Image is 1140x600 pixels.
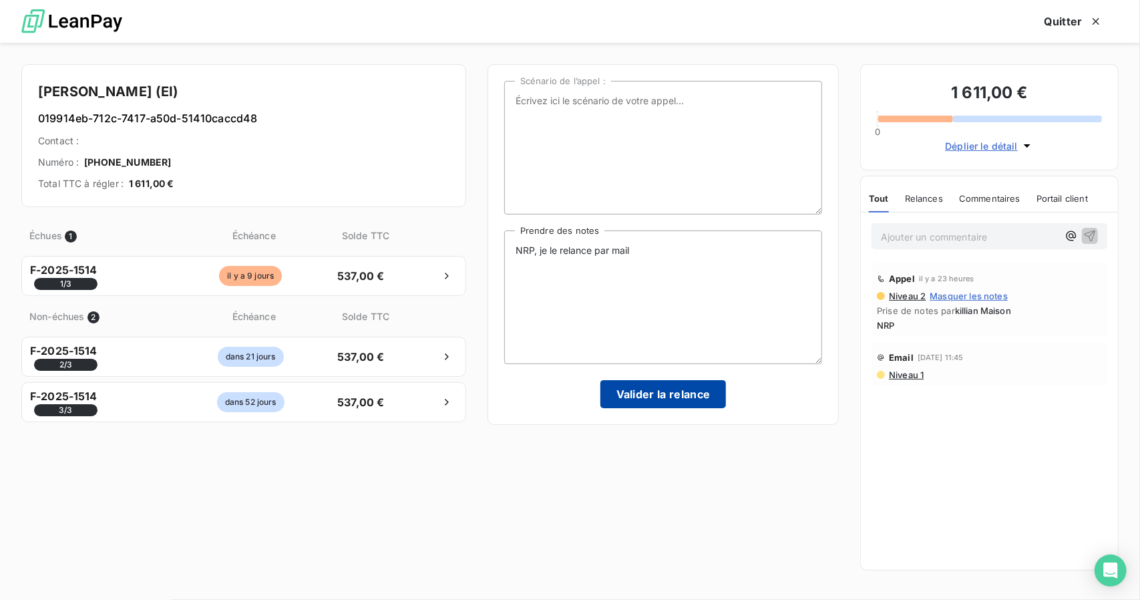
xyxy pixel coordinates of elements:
span: Tout [869,193,889,204]
span: dans 21 jours [218,347,284,367]
span: Solde TTC [331,309,401,323]
span: 537,00 € [326,268,396,284]
span: [DATE] 11:45 [918,353,964,361]
span: F-2025-1514 [30,388,98,416]
h4: [PERSON_NAME] (EI) [38,81,449,102]
button: Quitter [1028,7,1119,35]
span: Solde TTC [331,229,401,243]
span: F-2025-1514 [30,343,98,371]
img: logo LeanPay [21,3,122,40]
span: 2 [87,311,100,323]
span: 537,00 € [326,349,396,365]
span: 1 [65,231,77,243]
span: F-2025-1514 [30,262,98,290]
div: Open Intercom Messenger [1095,555,1127,587]
span: il y a 9 jours [219,266,282,286]
h6: 019914eb-712c-7417-a50d-51410caccd48 [38,110,449,126]
span: Échéance [180,229,327,243]
span: 537,00 € [326,394,396,410]
span: Non-échues [29,309,85,323]
span: Déplier le détail [945,139,1018,153]
span: 1 611,00 € [129,177,174,190]
span: dans 52 jours [217,392,284,412]
span: Relances [905,193,943,204]
span: NRP [877,320,1102,331]
span: Échéance [180,309,327,323]
span: killian Maison [955,305,1011,316]
span: 0 [875,126,880,137]
button: Valider la relance [600,380,727,408]
span: Masquer les notes [930,291,1008,301]
span: Échues [29,229,62,243]
span: Niveau 2 [888,291,926,301]
textarea: NRP, je le relance par mail [504,231,822,364]
span: Appel [889,273,915,284]
h3: 1 611,00 € [877,81,1102,108]
span: Numéro : [38,156,79,169]
span: [PHONE_NUMBER] [84,156,171,169]
span: 2 / 3 [34,359,98,371]
span: Niveau 1 [888,369,924,380]
span: Contact : [38,134,79,148]
span: Portail client [1036,193,1088,204]
span: Commentaires [959,193,1020,204]
span: Prise de notes par [877,305,1102,316]
button: Déplier le détail [941,138,1038,154]
span: Total TTC à régler : [38,177,124,190]
span: il y a 23 heures [919,275,974,283]
span: 1 / 3 [34,278,98,290]
span: Email [889,352,914,363]
span: 3 / 3 [34,404,98,416]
